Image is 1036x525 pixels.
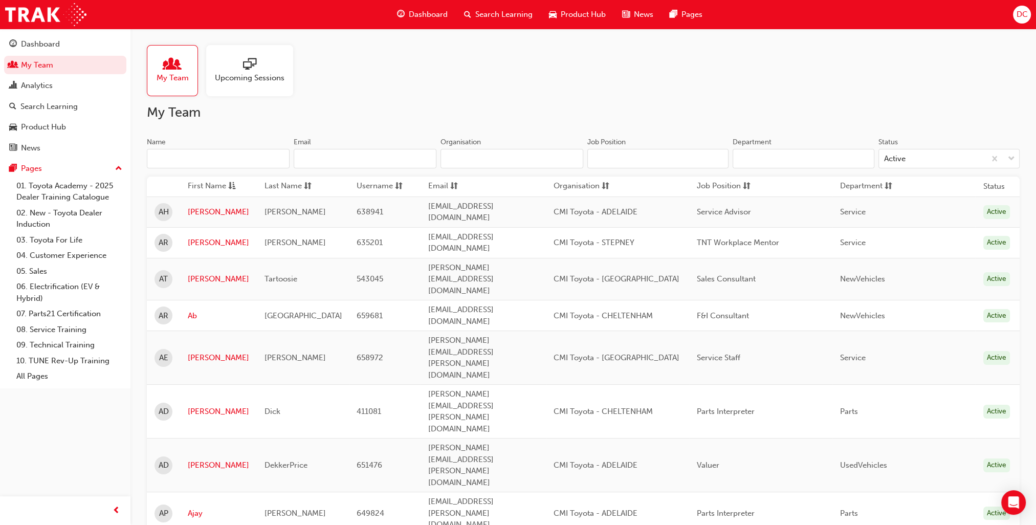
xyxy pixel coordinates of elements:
div: Search Learning [20,101,78,113]
div: Status [878,137,898,147]
a: Ab [188,310,249,322]
span: Service [840,207,866,216]
input: Job Position [587,149,729,168]
span: Email [428,180,448,193]
span: DekkerPrice [264,461,307,470]
a: [PERSON_NAME] [188,206,249,218]
a: [PERSON_NAME] [188,273,249,285]
span: Job Position [697,180,741,193]
input: Organisation [440,149,583,168]
div: Active [884,153,906,165]
span: asc-icon [228,180,236,193]
span: UsedVehicles [840,461,887,470]
a: Search Learning [4,97,126,116]
a: News [4,139,126,158]
div: Email [294,137,311,147]
span: CMI Toyota - CHELTENHAM [554,407,653,416]
span: First Name [188,180,226,193]
span: AR [159,237,168,249]
span: NewVehicles [840,311,885,320]
a: Ajay [188,508,249,519]
span: AD [159,406,169,418]
a: Trak [5,3,86,26]
span: CMI Toyota - [GEOGRAPHIC_DATA] [554,353,679,362]
div: Open Intercom Messenger [1001,490,1026,515]
button: Organisationsorting-icon [554,180,610,193]
div: Active [983,309,1010,323]
span: car-icon [9,123,17,132]
div: Active [983,405,1010,419]
span: Tartoosie [264,274,297,283]
a: Product Hub [4,118,126,137]
span: AP [159,508,168,519]
span: [PERSON_NAME] [264,509,326,518]
a: 05. Sales [12,264,126,279]
div: Active [983,272,1010,286]
span: [PERSON_NAME] [264,207,326,216]
a: All Pages [12,368,126,384]
span: news-icon [9,144,17,153]
span: CMI Toyota - CHELTENHAM [554,311,653,320]
span: search-icon [464,8,471,21]
a: news-iconNews [614,4,662,25]
a: My Team [4,56,126,75]
a: 02. New - Toyota Dealer Induction [12,205,126,232]
div: Department [733,137,772,147]
div: Name [147,137,166,147]
button: Job Positionsorting-icon [697,180,753,193]
span: [PERSON_NAME] [264,238,326,247]
span: sorting-icon [885,180,892,193]
div: Dashboard [21,38,60,50]
span: Sales Consultant [697,274,756,283]
a: car-iconProduct Hub [541,4,614,25]
span: people-icon [9,61,17,70]
span: sessionType_ONLINE_URL-icon [243,58,256,72]
span: Parts [840,407,858,416]
span: AR [159,310,168,322]
span: up-icon [115,162,122,176]
span: [EMAIL_ADDRESS][DOMAIN_NAME] [428,202,494,223]
span: Service [840,238,866,247]
span: 635201 [357,238,383,247]
span: Username [357,180,393,193]
span: 543045 [357,274,383,283]
span: Organisation [554,180,600,193]
div: Job Position [587,137,626,147]
span: 659681 [357,311,383,320]
a: 06. Electrification (EV & Hybrid) [12,279,126,306]
button: Usernamesorting-icon [357,180,413,193]
button: Last Namesorting-icon [264,180,321,193]
span: Parts Interpreter [697,509,755,518]
span: Search Learning [475,9,533,20]
span: CMI Toyota - STEPNEY [554,238,634,247]
span: [PERSON_NAME][EMAIL_ADDRESS][DOMAIN_NAME] [428,263,494,295]
span: Product Hub [561,9,606,20]
th: Status [983,181,1005,192]
a: pages-iconPages [662,4,711,25]
span: down-icon [1008,152,1015,166]
a: My Team [147,45,206,96]
span: [EMAIL_ADDRESS][DOMAIN_NAME] [428,305,494,326]
span: AD [159,460,169,471]
div: Active [983,351,1010,365]
span: CMI Toyota - [GEOGRAPHIC_DATA] [554,274,679,283]
span: car-icon [549,8,557,21]
a: Upcoming Sessions [206,45,301,96]
span: CMI Toyota - ADELAIDE [554,509,637,518]
button: Pages [4,159,126,178]
div: Active [983,205,1010,219]
span: pages-icon [670,8,677,21]
a: 03. Toyota For Life [12,232,126,248]
button: Departmentsorting-icon [840,180,896,193]
a: search-iconSearch Learning [456,4,541,25]
span: [GEOGRAPHIC_DATA] [264,311,342,320]
span: Service [840,353,866,362]
span: news-icon [622,8,630,21]
span: Department [840,180,883,193]
span: CMI Toyota - ADELAIDE [554,207,637,216]
span: Last Name [264,180,302,193]
span: NewVehicles [840,274,885,283]
span: chart-icon [9,81,17,91]
span: [EMAIL_ADDRESS][DOMAIN_NAME] [428,232,494,253]
input: Department [733,149,874,168]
